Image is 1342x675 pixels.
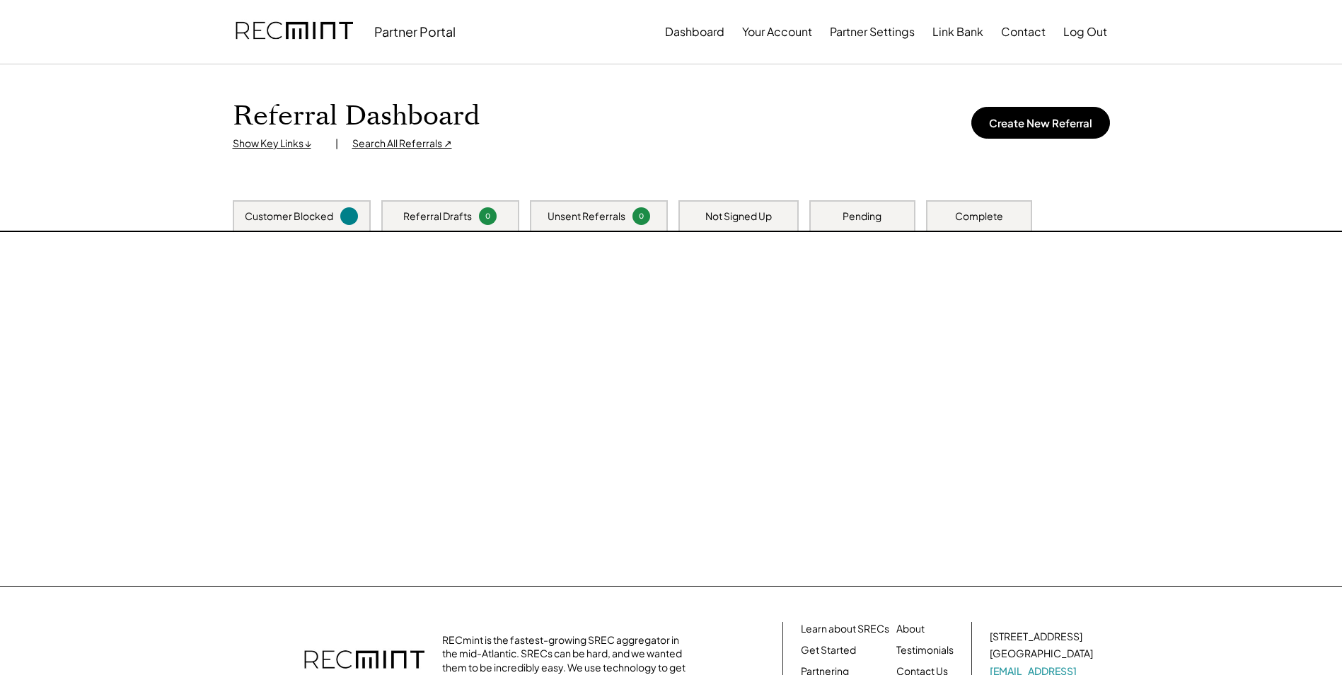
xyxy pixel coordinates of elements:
[335,137,338,151] div: |
[403,209,472,224] div: Referral Drafts
[481,211,494,221] div: 0
[635,211,648,221] div: 0
[932,18,983,46] button: Link Bank
[233,137,321,151] div: Show Key Links ↓
[233,100,480,133] h1: Referral Dashboard
[1001,18,1046,46] button: Contact
[990,630,1082,644] div: [STREET_ADDRESS]
[896,643,954,657] a: Testimonials
[352,137,452,151] div: Search All Referrals ↗
[801,622,889,636] a: Learn about SRECs
[742,18,812,46] button: Your Account
[971,107,1110,139] button: Create New Referral
[665,18,724,46] button: Dashboard
[801,643,856,657] a: Get Started
[896,622,925,636] a: About
[548,209,625,224] div: Unsent Referrals
[705,209,772,224] div: Not Signed Up
[1063,18,1107,46] button: Log Out
[990,647,1093,661] div: [GEOGRAPHIC_DATA]
[374,23,456,40] div: Partner Portal
[830,18,915,46] button: Partner Settings
[236,8,353,56] img: recmint-logotype%403x.png
[245,209,333,224] div: Customer Blocked
[955,209,1003,224] div: Complete
[843,209,881,224] div: Pending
